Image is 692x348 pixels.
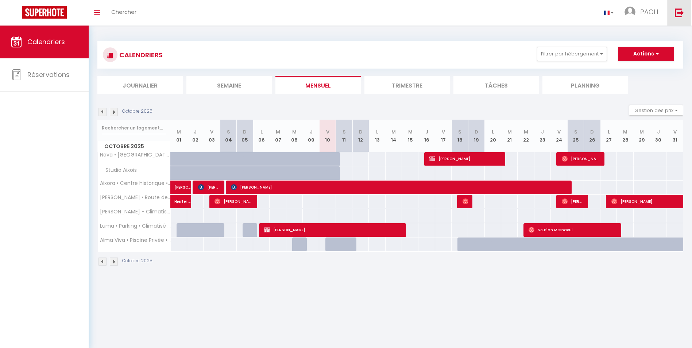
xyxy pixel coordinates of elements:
[99,152,172,158] span: Nova • [GEOGRAPHIC_DATA] • Climatisé •Proche [GEOGRAPHIC_DATA] 86
[435,120,452,152] th: 17
[210,128,213,135] abbr: V
[429,152,500,166] span: [PERSON_NAME]
[402,120,418,152] th: 15
[102,121,166,135] input: Rechercher un logement...
[418,120,435,152] th: 16
[629,105,683,116] button: Gestion des prix
[326,128,329,135] abbr: V
[507,128,512,135] abbr: M
[625,7,635,18] img: ...
[99,209,172,214] span: [PERSON_NAME] - Climatisé • [GEOGRAPHIC_DATA] • Parking •
[617,120,633,152] th: 28
[310,128,313,135] abbr: J
[369,120,385,152] th: 13
[675,8,684,17] img: logout
[408,128,413,135] abbr: M
[640,7,658,16] span: PAOLI
[276,128,280,135] abbr: M
[666,120,683,152] th: 31
[518,120,534,152] th: 22
[618,47,674,61] button: Actions
[99,237,172,243] span: Alma Viva • Piscine Privée • Climatisée • Parking
[650,120,666,152] th: 30
[600,120,617,152] th: 27
[270,120,286,152] th: 07
[97,76,183,94] li: Journalier
[453,76,539,94] li: Tâches
[260,128,263,135] abbr: L
[171,181,187,194] a: [PERSON_NAME]
[227,128,230,135] abbr: S
[574,128,577,135] abbr: S
[425,128,428,135] abbr: J
[452,120,468,152] th: 18
[463,194,468,208] span: [PERSON_NAME]
[187,120,204,152] th: 02
[608,128,610,135] abbr: L
[590,128,594,135] abbr: D
[171,195,187,209] a: Hierter Fosti
[524,128,528,135] abbr: M
[292,128,297,135] abbr: M
[562,194,584,208] span: [PERSON_NAME]
[117,47,163,63] h3: CALENDRIERS
[537,47,607,61] button: Filtrer par hébergement
[264,223,401,237] span: [PERSON_NAME]
[237,120,253,152] th: 05
[243,128,247,135] abbr: D
[542,76,628,94] li: Planning
[475,128,478,135] abbr: D
[376,128,378,135] abbr: L
[319,120,336,152] th: 10
[501,120,518,152] th: 21
[27,37,65,46] span: Calendriers
[186,76,272,94] li: Semaine
[364,76,450,94] li: Trimestre
[22,6,67,19] img: Super Booking
[204,120,220,152] th: 03
[492,128,494,135] abbr: L
[562,152,600,166] span: [PERSON_NAME]
[541,128,544,135] abbr: J
[99,166,139,174] span: Studio Aixois
[343,128,346,135] abbr: S
[99,195,172,200] span: [PERSON_NAME] • Route des Crêtes • Vue [GEOGRAPHIC_DATA]
[657,128,660,135] abbr: J
[634,120,650,152] th: 29
[174,191,191,205] span: Hierter Fosti
[551,120,567,152] th: 24
[198,180,220,194] span: [PERSON_NAME]
[336,120,352,152] th: 11
[623,128,627,135] abbr: M
[275,76,361,94] li: Mensuel
[485,120,501,152] th: 20
[303,120,319,152] th: 09
[253,120,270,152] th: 06
[171,120,187,152] th: 01
[286,120,303,152] th: 08
[174,177,191,190] span: [PERSON_NAME]
[98,141,170,152] span: Octobre 2025
[639,128,644,135] abbr: M
[231,180,565,194] span: [PERSON_NAME]
[442,128,445,135] abbr: V
[220,120,236,152] th: 04
[567,120,584,152] th: 25
[27,70,70,79] span: Réservations
[557,128,561,135] abbr: V
[584,120,600,152] th: 26
[99,223,172,229] span: Luma • Parking • Climatisé • Balcons lumineux• Bus
[468,120,484,152] th: 19
[352,120,369,152] th: 12
[386,120,402,152] th: 14
[122,108,152,115] p: Octobre 2025
[673,128,677,135] abbr: V
[529,223,616,237] span: Soufian Mesnaoui
[534,120,551,152] th: 23
[111,8,136,16] span: Chercher
[194,128,197,135] abbr: J
[391,128,396,135] abbr: M
[122,258,152,264] p: Octobre 2025
[214,194,253,208] span: [PERSON_NAME] Doudou [PERSON_NAME]
[177,128,181,135] abbr: M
